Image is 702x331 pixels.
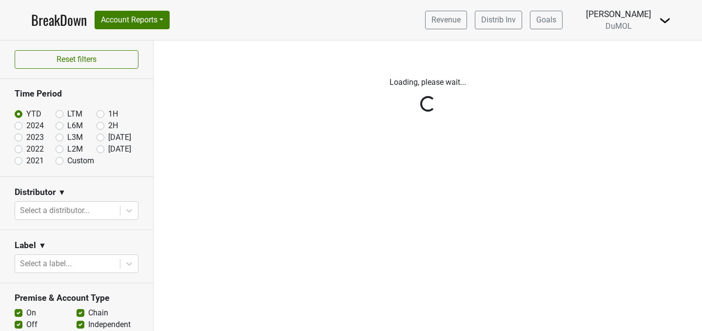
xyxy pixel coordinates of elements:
img: Dropdown Menu [659,15,671,26]
a: Distrib Inv [475,11,522,29]
p: Loading, please wait... [161,77,695,88]
button: Account Reports [95,11,170,29]
a: Revenue [425,11,467,29]
span: DuMOL [605,21,632,31]
div: [PERSON_NAME] [586,8,651,20]
a: BreakDown [31,10,87,30]
a: Goals [530,11,563,29]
